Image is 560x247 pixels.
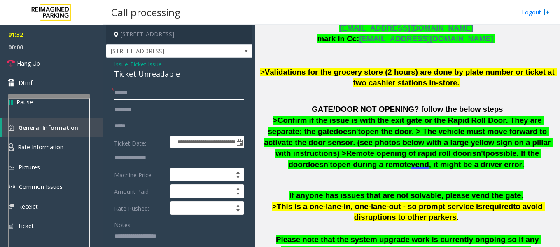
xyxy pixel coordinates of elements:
span: open the door. > The vehicle must move forward to activate the door sensor. (see photos below wit... [264,127,553,158]
span: Issue [114,60,128,68]
span: Toggle popup [235,136,244,148]
span: doesn't [334,127,361,136]
span: required [483,202,513,211]
span: doesn't [306,160,333,169]
a: Logout [522,8,550,16]
span: Increase value [232,185,244,191]
span: >Confirm if the issue is with the exit gate or the Rapid Roll Door. They are separate; the gate [268,116,544,136]
span: , it might be a driver error. [429,160,524,169]
span: Increase value [232,202,244,208]
span: open during a remote [333,160,411,169]
span: >Validations for the grocery store (2 hours) are done by plate number or ticket at two cashier st... [260,68,557,87]
a: [EMAIL_ADDRESS][DOMAIN_NAME] [339,25,473,32]
h3: Call processing [107,2,184,22]
span: isn't [470,149,485,158]
span: Decrease value [232,191,244,198]
label: Notes: [114,218,132,229]
label: Amount Paid: [112,184,168,198]
span: . [457,213,459,221]
span: Decrease value [232,208,244,215]
span: If anyone has issues that are not solvable, please vend the gate. [289,191,523,200]
label: Ticket Date: [112,136,168,148]
span: - [128,60,162,68]
span: Ticket Issue [130,60,162,68]
span: mark in Cc: [317,34,359,43]
h4: [STREET_ADDRESS] [106,25,252,44]
span: [EMAIL_ADDRESS][DOMAIN_NAME] [339,24,473,32]
div: Ticket Unreadable [114,68,244,80]
span: Hang Up [17,59,40,68]
span: Decrease value [232,175,244,181]
a: General Information [2,118,103,137]
span: GATE/DOOR NOT OPENING? follow the below steps [312,105,503,113]
span: [STREET_ADDRESS] [106,45,223,58]
span: to avoid disruptions to other parkers [354,202,545,222]
label: Machine Price: [112,168,168,182]
span: vend [411,160,429,169]
img: logout [543,8,550,16]
span: Dtmf [19,78,33,87]
label: Rate Pushed: [112,201,168,215]
span: Increase value [232,168,244,175]
span: >This is a one-lane-in, one-lane-out - so prompt service is [272,202,483,211]
span: [EMAIL_ADDRESS][DOMAIN_NAME] [359,34,493,43]
a: [EMAIL_ADDRESS][DOMAIN_NAME] [359,36,493,42]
